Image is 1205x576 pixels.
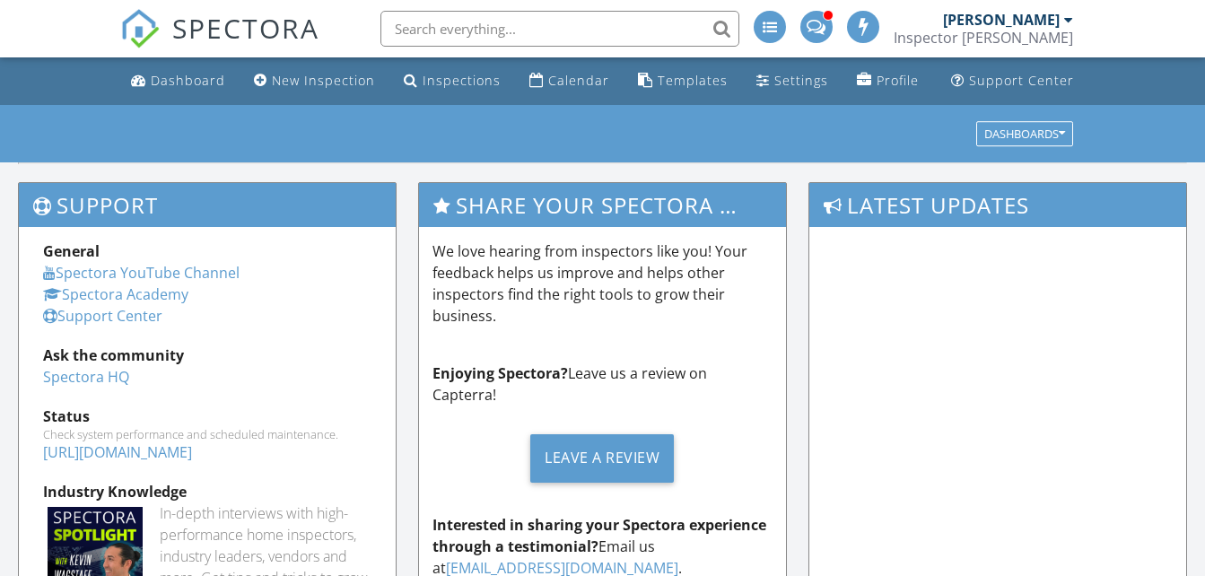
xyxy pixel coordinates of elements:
span: SPECTORA [172,9,319,47]
img: The Best Home Inspection Software - Spectora [120,9,160,48]
div: New Inspection [272,72,375,89]
a: Profile [850,65,926,98]
div: Status [43,406,371,427]
a: Support Center [944,65,1081,98]
div: [PERSON_NAME] [943,11,1060,29]
div: Check system performance and scheduled maintenance. [43,427,371,441]
strong: General [43,241,100,261]
a: Spectora Academy [43,284,188,304]
div: Industry Knowledge [43,481,371,502]
strong: Enjoying Spectora? [432,363,568,383]
a: Inspections [397,65,508,98]
div: Profile [877,72,919,89]
div: Leave a Review [530,434,674,483]
a: SPECTORA [120,24,319,62]
a: Settings [749,65,835,98]
a: Spectora YouTube Channel [43,263,240,283]
div: Templates [658,72,728,89]
a: Templates [631,65,735,98]
div: Settings [774,72,828,89]
div: Inspector Cluseau [894,29,1073,47]
a: Calendar [522,65,616,98]
p: Leave us a review on Capterra! [432,362,772,406]
h3: Share Your Spectora Experience [419,183,785,227]
strong: Interested in sharing your Spectora experience through a testimonial? [432,515,766,556]
div: Calendar [548,72,609,89]
button: Dashboards [976,121,1073,146]
a: Support Center [43,306,162,326]
div: Dashboard [151,72,225,89]
div: Inspections [423,72,501,89]
a: Dashboard [124,65,232,98]
input: Search everything... [380,11,739,47]
h3: Support [19,183,396,227]
p: We love hearing from inspectors like you! Your feedback helps us improve and helps other inspecto... [432,240,772,327]
a: [URL][DOMAIN_NAME] [43,442,192,462]
a: Leave a Review [432,420,772,496]
div: Ask the community [43,345,371,366]
a: New Inspection [247,65,382,98]
h3: Latest Updates [809,183,1186,227]
a: Spectora HQ [43,367,129,387]
div: Dashboards [984,127,1065,140]
div: Support Center [969,72,1074,89]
